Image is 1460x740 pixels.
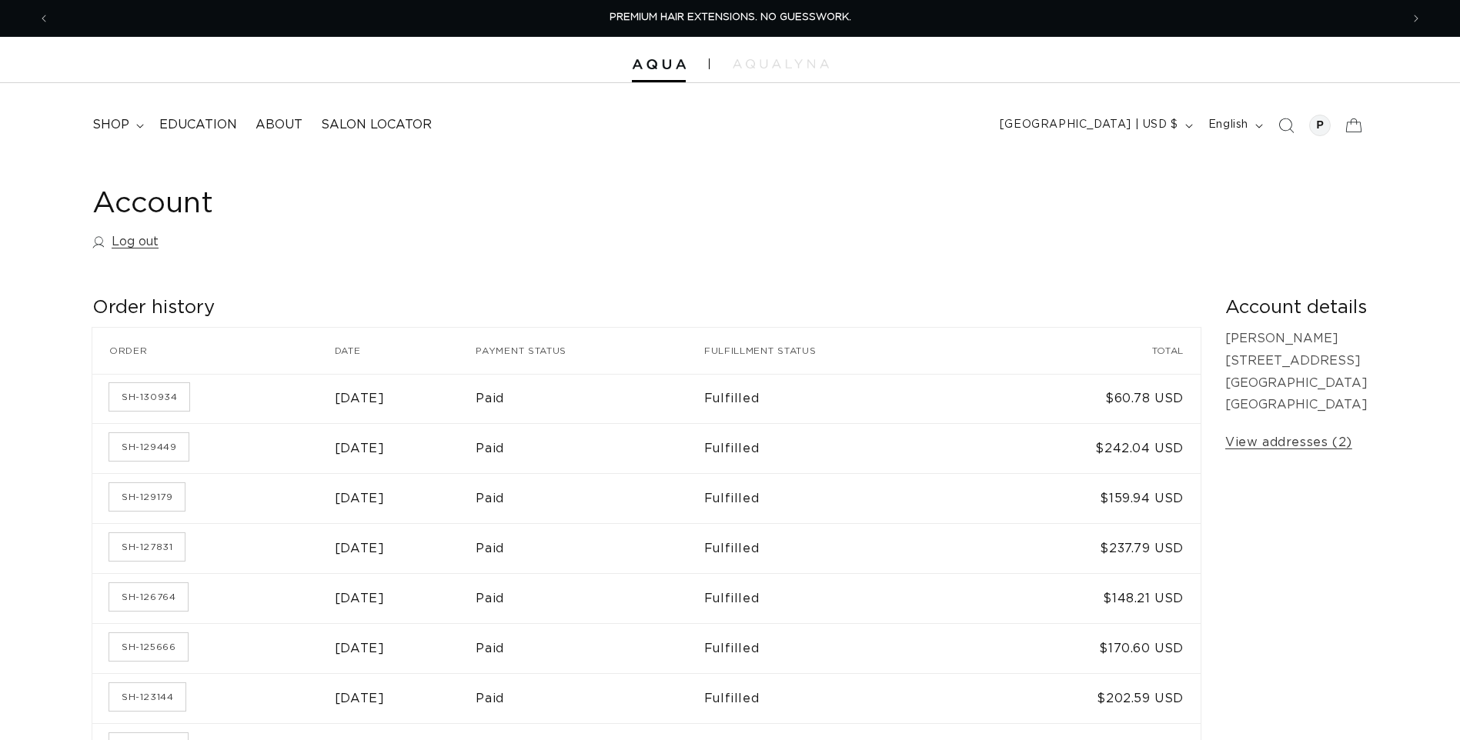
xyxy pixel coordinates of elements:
[704,523,977,573] td: Fulfilled
[1225,328,1368,416] p: [PERSON_NAME] [STREET_ADDRESS] [GEOGRAPHIC_DATA] [GEOGRAPHIC_DATA]
[476,374,703,424] td: Paid
[1208,117,1248,133] span: English
[704,473,977,523] td: Fulfilled
[92,328,335,374] th: Order
[704,673,977,723] td: Fulfilled
[92,117,129,133] span: shop
[159,117,237,133] span: Education
[632,59,686,70] img: Aqua Hair Extensions
[335,592,385,605] time: [DATE]
[476,423,703,473] td: Paid
[1199,111,1269,140] button: English
[610,12,851,22] span: PREMIUM HAIR EXTENSIONS. NO GUESSWORK.
[977,623,1201,673] td: $170.60 USD
[977,523,1201,573] td: $237.79 USD
[109,683,185,711] a: Order number SH-123144
[92,231,159,253] a: Log out
[109,433,189,461] a: Order number SH-129449
[476,523,703,573] td: Paid
[476,328,703,374] th: Payment status
[109,483,185,511] a: Order number SH-129179
[109,633,188,661] a: Order number SH-125666
[476,673,703,723] td: Paid
[246,108,312,142] a: About
[109,383,189,411] a: Order number SH-130934
[977,473,1201,523] td: $159.94 USD
[476,623,703,673] td: Paid
[977,423,1201,473] td: $242.04 USD
[1000,117,1178,133] span: [GEOGRAPHIC_DATA] | USD $
[704,374,977,424] td: Fulfilled
[977,573,1201,623] td: $148.21 USD
[256,117,302,133] span: About
[1225,296,1368,320] h2: Account details
[1269,108,1303,142] summary: Search
[476,473,703,523] td: Paid
[83,108,150,142] summary: shop
[27,4,61,33] button: Previous announcement
[109,533,185,561] a: Order number SH-127831
[335,392,385,405] time: [DATE]
[704,328,977,374] th: Fulfillment status
[335,492,385,505] time: [DATE]
[109,583,188,611] a: Order number SH-126764
[977,328,1201,374] th: Total
[312,108,441,142] a: Salon Locator
[321,117,432,133] span: Salon Locator
[704,423,977,473] td: Fulfilled
[991,111,1199,140] button: [GEOGRAPHIC_DATA] | USD $
[704,623,977,673] td: Fulfilled
[92,296,1201,320] h2: Order history
[704,573,977,623] td: Fulfilled
[733,59,829,68] img: aqualyna.com
[335,442,385,455] time: [DATE]
[335,328,476,374] th: Date
[977,374,1201,424] td: $60.78 USD
[335,692,385,705] time: [DATE]
[476,573,703,623] td: Paid
[335,542,385,555] time: [DATE]
[977,673,1201,723] td: $202.59 USD
[1225,432,1352,454] a: View addresses (2)
[335,642,385,655] time: [DATE]
[150,108,246,142] a: Education
[1399,4,1433,33] button: Next announcement
[92,185,1368,223] h1: Account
